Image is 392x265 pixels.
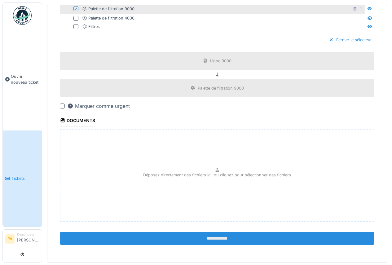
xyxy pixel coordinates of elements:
a: Tickets [3,130,42,227]
a: Ouvrir nouveau ticket [3,28,42,130]
img: Badge_color-CXgf-gQk.svg [13,6,32,25]
div: Marquer comme urgent [67,102,130,110]
div: Palette de filtration 9000 [82,6,134,12]
span: Ouvrir nouveau ticket [11,73,39,85]
div: Filtres [82,24,100,29]
span: Tickets [11,175,39,181]
div: 1 [360,6,362,12]
p: Déposez directement des fichiers ici, ou cliquez pour sélectionner des fichiers [143,172,291,178]
div: Documents [60,116,95,126]
div: Fermer le sélecteur [326,36,374,44]
div: Ligne 9000 [210,58,231,64]
a: PA Demandeur[PERSON_NAME] [5,232,39,247]
li: PA [5,234,15,244]
li: [PERSON_NAME] [17,232,39,245]
div: Demandeur [17,232,39,237]
div: Palette de filtration 9000 [198,85,244,91]
div: Palette de filtration 4000 [82,15,134,21]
